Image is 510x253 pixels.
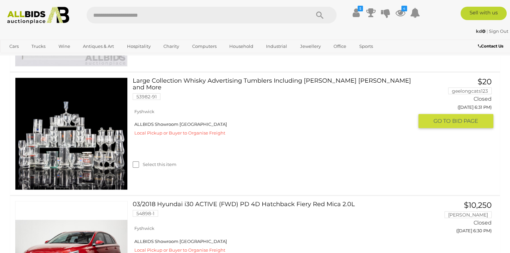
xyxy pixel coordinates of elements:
[433,117,452,124] span: GO TO
[27,41,50,52] a: Trucks
[423,201,493,237] a: $10,250 [PERSON_NAME] Closed ([DATE] 6:30 PM)
[351,7,361,19] a: $
[464,200,492,210] span: $10,250
[54,41,75,52] a: Wine
[395,7,405,19] a: 4
[262,41,291,52] a: Industrial
[487,28,488,34] span: |
[138,78,413,105] a: Large Collection Whisky Advertising Tumblers Including [PERSON_NAME] [PERSON_NAME] and More 53982-91
[159,41,183,52] a: Charity
[303,7,337,23] button: Search
[133,161,176,168] label: Select this item
[187,41,221,52] a: Computers
[489,28,508,34] a: Sign Out
[5,41,23,52] a: Cars
[358,6,363,11] i: $
[4,7,73,24] img: Allbids.com.au
[401,6,407,11] i: 4
[296,41,325,52] a: Jewellery
[478,43,505,50] a: Contact Us
[423,78,493,129] a: $20 geelongcats123 Closed ([DATE] 6:31 PM) GO TOBID PAGE
[478,77,492,86] span: $20
[123,41,155,52] a: Hospitality
[476,28,487,34] a: kd
[476,28,486,34] strong: kd
[329,41,351,52] a: Office
[225,41,258,52] a: Household
[478,44,503,49] b: Contact Us
[418,114,493,128] button: GO TOBID PAGE
[138,201,413,222] a: 03/2018 Hyundai i30 ACTIVE (FWD) PD 4D Hatchback Fiery Red Mica 2.0L 54898-1
[79,41,118,52] a: Antiques & Art
[461,7,507,20] a: Sell with us
[452,117,478,124] span: BID PAGE
[355,41,377,52] a: Sports
[5,52,61,63] a: [GEOGRAPHIC_DATA]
